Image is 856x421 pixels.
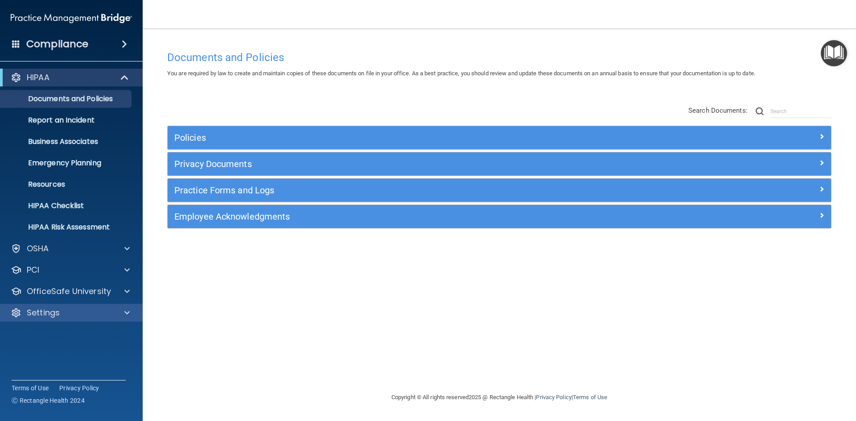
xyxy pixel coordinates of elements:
h4: Compliance [26,38,88,50]
span: Ⓒ Rectangle Health 2024 [12,396,85,405]
p: Report an Incident [6,116,128,125]
p: OfficeSafe University [27,286,111,297]
a: OSHA [11,243,130,254]
span: You are required by law to create and maintain copies of these documents on file in your office. ... [167,70,755,77]
h4: Documents and Policies [167,52,831,63]
a: Policies [174,131,824,145]
a: Employee Acknowledgments [174,209,824,224]
p: OSHA [27,243,49,254]
p: Emergency Planning [6,159,128,168]
p: PCI [27,265,39,275]
h5: Employee Acknowledgments [174,212,658,221]
iframe: Drift Widget Chat Controller [702,358,845,393]
button: Open Resource Center [821,40,847,66]
img: PMB logo [11,9,132,27]
a: Settings [11,307,130,318]
input: Search [770,105,831,118]
p: HIPAA [27,72,49,83]
a: Terms of Use [12,384,49,392]
p: Resources [6,180,128,189]
h5: Privacy Documents [174,159,658,169]
a: PCI [11,265,130,275]
div: Copyright © All rights reserved 2025 @ Rectangle Health | | [337,383,662,412]
p: HIPAA Checklist [6,201,128,210]
h5: Practice Forms and Logs [174,185,658,195]
a: Terms of Use [573,394,607,401]
a: Practice Forms and Logs [174,183,824,197]
p: Business Associates [6,137,128,146]
p: HIPAA Risk Assessment [6,223,128,232]
h5: Policies [174,133,658,143]
p: Documents and Policies [6,94,128,103]
img: ic-search.3b580494.png [756,107,764,115]
a: Privacy Policy [59,384,99,392]
a: HIPAA [11,72,129,83]
a: OfficeSafe University [11,286,130,297]
a: Privacy Policy [536,394,571,401]
p: Settings [27,307,60,318]
span: Search Documents: [688,106,748,114]
a: Privacy Documents [174,157,824,171]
